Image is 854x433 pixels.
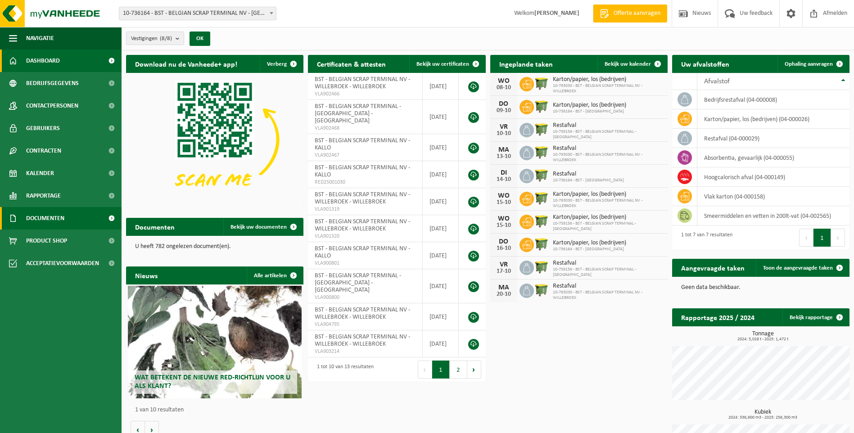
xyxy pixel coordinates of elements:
[553,171,624,178] span: Restafval
[423,134,459,161] td: [DATE]
[312,360,374,379] div: 1 tot 10 van 13 resultaten
[782,308,849,326] a: Bekijk rapportage
[495,108,513,114] div: 09-10
[423,73,459,100] td: [DATE]
[495,77,513,85] div: WO
[597,55,667,73] a: Bekijk uw kalender
[553,83,663,94] span: 10-793030 - BST - BELGIAN SCRAP TERMINAL NV - WILLEBROEK
[677,415,849,420] span: 2024: 336,600 m3 - 2025: 256,300 m3
[308,55,395,72] h2: Certificaten & attesten
[534,76,549,91] img: WB-1100-HPE-GN-50
[553,102,626,109] span: Karton/papier, los (bedrijven)
[697,206,849,226] td: smeermiddelen en vetten in 200lt-vat (04-002565)
[697,129,849,148] td: restafval (04-000029)
[409,55,485,73] a: Bekijk uw certificaten
[495,284,513,291] div: MA
[495,131,513,137] div: 10-10
[26,72,79,95] span: Bedrijfsgegevens
[423,100,459,134] td: [DATE]
[611,9,663,18] span: Offerte aanvragen
[26,140,61,162] span: Contracten
[418,361,432,379] button: Previous
[534,259,549,275] img: WB-1100-HPE-GN-50
[495,268,513,275] div: 17-10
[553,191,663,198] span: Karton/papier, los (bedrijven)
[553,152,663,163] span: 10-793030 - BST - BELGIAN SCRAP TERMINAL NV - WILLEBROEK
[763,265,833,271] span: Toon de aangevraagde taken
[677,409,849,420] h3: Kubiek
[495,176,513,183] div: 14-10
[315,272,401,293] span: BST - BELGIAN SCRAP TERMINAL - [GEOGRAPHIC_DATA] - [GEOGRAPHIC_DATA]
[26,50,60,72] span: Dashboard
[495,291,513,298] div: 20-10
[534,167,549,183] img: WB-1100-HPE-GN-50
[315,321,416,328] span: VLA904795
[315,245,410,259] span: BST - BELGIAN SCRAP TERMINAL NV - KALLO
[315,233,416,240] span: VLA901320
[681,284,840,291] p: Geen data beschikbaar.
[553,221,663,232] span: 10-759156 - BST - BELGIAN SCRAP TERMINAL - [GEOGRAPHIC_DATA]
[704,78,730,85] span: Afvalstof
[126,55,246,72] h2: Download nu de Vanheede+ app!
[495,100,513,108] div: DO
[495,192,513,199] div: WO
[677,228,732,248] div: 1 tot 7 van 7 resultaten
[128,286,302,398] a: Wat betekent de nieuwe RED-richtlijn voor u als klant?
[593,5,667,23] a: Offerte aanvragen
[135,407,299,413] p: 1 van 10 resultaten
[126,32,184,45] button: Vestigingen(8/8)
[26,95,78,117] span: Contactpersonen
[423,188,459,215] td: [DATE]
[672,308,764,326] h2: Rapportage 2025 / 2024
[423,215,459,242] td: [DATE]
[534,190,549,206] img: WB-1100-HPE-GN-50
[315,137,410,151] span: BST - BELGIAN SCRAP TERMINAL NV - KALLO
[677,331,849,342] h3: Tonnage
[605,61,651,67] span: Bekijk uw kalender
[534,213,549,229] img: WB-1100-HPE-GN-50
[247,266,303,284] a: Alle artikelen
[495,238,513,245] div: DO
[315,334,410,347] span: BST - BELGIAN SCRAP TERMINAL NV - WILLEBROEK - WILLEBROEK
[135,374,290,390] span: Wat betekent de nieuwe RED-richtlijn voor u als klant?
[26,207,64,230] span: Documenten
[26,27,54,50] span: Navigatie
[260,55,303,73] button: Verberg
[267,61,287,67] span: Verberg
[126,218,184,235] h2: Documenten
[495,153,513,160] div: 13-10
[553,283,663,290] span: Restafval
[553,267,663,278] span: 10-759156 - BST - BELGIAN SCRAP TERMINAL - [GEOGRAPHIC_DATA]
[785,61,833,67] span: Ophaling aanvragen
[160,36,172,41] count: (8/8)
[315,164,410,178] span: BST - BELGIAN SCRAP TERMINAL NV - KALLO
[495,169,513,176] div: DI
[450,361,467,379] button: 2
[553,109,626,114] span: 10-736164 - BST - [GEOGRAPHIC_DATA]
[26,230,67,252] span: Product Shop
[534,144,549,160] img: WB-1100-HPE-GN-50
[423,242,459,269] td: [DATE]
[534,282,549,298] img: WB-1100-HPE-GN-50
[315,191,410,205] span: BST - BELGIAN SCRAP TERMINAL NV - WILLEBROEK - WILLEBROEK
[315,206,416,213] span: VLA901319
[315,260,416,267] span: VLA900801
[315,307,410,320] span: BST - BELGIAN SCRAP TERMINAL NV - WILLEBROEK - WILLEBROEK
[697,167,849,187] td: hoogcalorisch afval (04-000149)
[553,247,626,252] span: 10-736164 - BST - [GEOGRAPHIC_DATA]
[423,269,459,303] td: [DATE]
[495,215,513,222] div: WO
[230,224,287,230] span: Bekijk uw documenten
[495,261,513,268] div: VR
[315,348,416,355] span: VLA903214
[677,337,849,342] span: 2024: 5,028 t - 2025: 1,472 t
[315,179,416,186] span: RED25001030
[423,161,459,188] td: [DATE]
[495,199,513,206] div: 15-10
[553,122,663,129] span: Restafval
[534,10,579,17] strong: [PERSON_NAME]
[119,7,276,20] span: 10-736164 - BST - BELGIAN SCRAP TERMINAL NV - KALLO
[813,229,831,247] button: 1
[672,55,738,72] h2: Uw afvalstoffen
